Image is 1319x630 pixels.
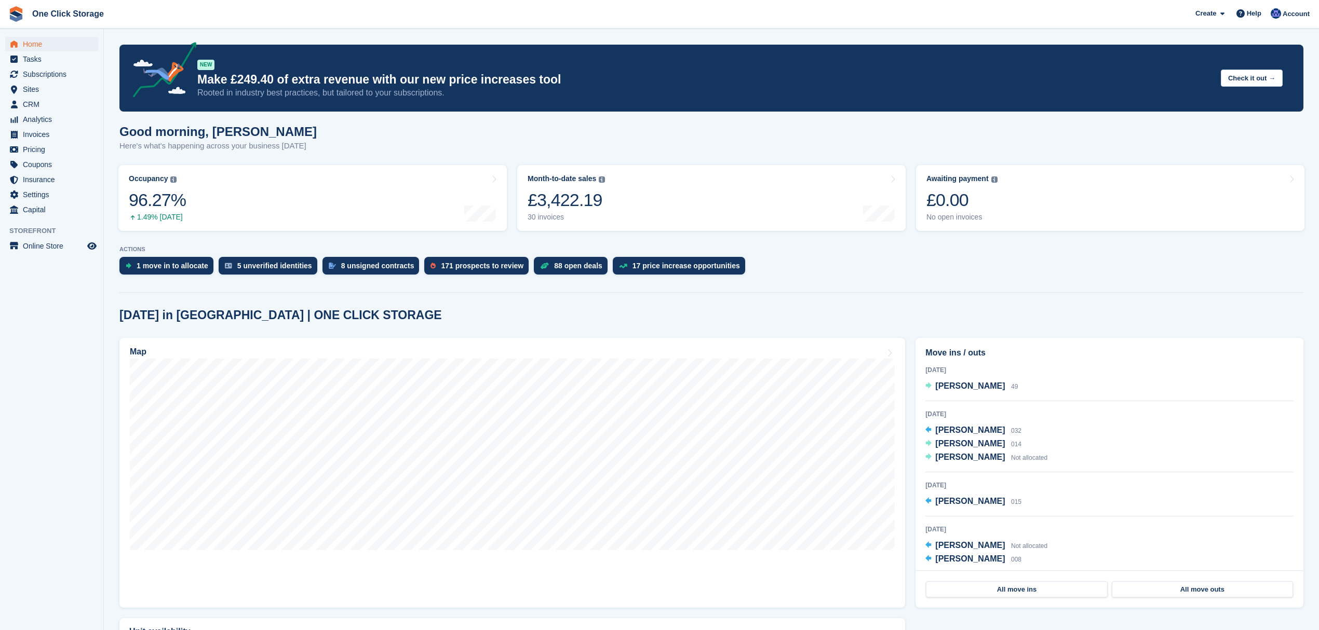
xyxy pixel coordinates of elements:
a: menu [5,202,98,217]
a: menu [5,82,98,97]
h2: Map [130,347,146,357]
div: [DATE] [925,525,1294,534]
span: 015 [1011,498,1021,505]
a: Occupancy 96.27% 1.49% [DATE] [118,165,507,231]
span: Account [1283,9,1310,19]
a: menu [5,187,98,202]
span: Analytics [23,112,85,127]
a: menu [5,112,98,127]
span: 008 [1011,556,1021,563]
a: 17 price increase opportunities [613,257,750,280]
a: Awaiting payment £0.00 No open invoices [916,165,1304,231]
div: No open invoices [926,213,998,222]
img: price_increase_opportunities-93ffe204e8149a01c8c9dc8f82e8f89637d9d84a8eef4429ea346261dce0b2c0.svg [619,264,627,268]
a: menu [5,157,98,172]
a: All move outs [1112,581,1293,598]
a: 5 unverified identities [219,257,322,280]
a: [PERSON_NAME] Not allocated [925,539,1047,553]
a: menu [5,37,98,51]
div: [DATE] [925,481,1294,490]
span: [PERSON_NAME] [935,541,1005,550]
p: Rooted in industry best practices, but tailored to your subscriptions. [197,87,1213,99]
div: NEW [197,60,214,70]
div: 8 unsigned contracts [341,262,414,270]
div: 1 move in to allocate [137,262,208,270]
div: 30 invoices [528,213,605,222]
img: price-adjustments-announcement-icon-8257ccfd72463d97f412b2fc003d46551f7dbcb40ab6d574587a9cd5c0d94... [124,42,197,101]
img: prospect-51fa495bee0391a8d652442698ab0144808aea92771e9ea1ae160a38d050c398.svg [430,263,436,269]
div: Awaiting payment [926,174,989,183]
span: CRM [23,97,85,112]
a: [PERSON_NAME] 008 [925,553,1021,566]
h1: Good morning, [PERSON_NAME] [119,125,317,139]
button: Check it out → [1221,70,1283,87]
a: 88 open deals [534,257,613,280]
img: stora-icon-8386f47178a22dfd0bd8f6a31ec36ba5ce8667c1dd55bd0f319d3a0aa187defe.svg [8,6,24,22]
div: 171 prospects to review [441,262,523,270]
span: Home [23,37,85,51]
h2: [DATE] in [GEOGRAPHIC_DATA] | ONE CLICK STORAGE [119,308,442,322]
span: Help [1247,8,1261,19]
a: [PERSON_NAME] 015 [925,495,1021,509]
h2: Move ins / outs [925,347,1294,359]
div: 96.27% [129,189,186,211]
span: Capital [23,202,85,217]
span: [PERSON_NAME] [935,453,1005,461]
a: 1 move in to allocate [119,257,219,280]
span: [PERSON_NAME] [935,497,1005,505]
span: Create [1195,8,1216,19]
p: Make £249.40 of extra revenue with our new price increases tool [197,72,1213,87]
a: menu [5,127,98,142]
div: 88 open deals [554,262,602,270]
a: 8 unsigned contracts [322,257,425,280]
img: icon-info-grey-7440780725fd019a000dd9b08b2336e03edf1995a4989e88bcd33f0948082b44.svg [991,176,998,183]
span: Not allocated [1011,542,1047,550]
a: menu [5,52,98,66]
span: 014 [1011,441,1021,448]
a: Preview store [86,240,98,252]
span: Insurance [23,172,85,187]
span: Not allocated [1011,454,1047,461]
a: 171 prospects to review [424,257,534,280]
div: [DATE] [925,365,1294,375]
a: [PERSON_NAME] 032 [925,424,1021,437]
img: icon-info-grey-7440780725fd019a000dd9b08b2336e03edf1995a4989e88bcd33f0948082b44.svg [170,176,177,183]
span: [PERSON_NAME] [935,439,1005,448]
img: icon-info-grey-7440780725fd019a000dd9b08b2336e03edf1995a4989e88bcd33f0948082b44.svg [599,176,605,183]
a: menu [5,142,98,157]
a: menu [5,172,98,187]
span: [PERSON_NAME] [935,426,1005,434]
span: Pricing [23,142,85,157]
a: [PERSON_NAME] 014 [925,437,1021,451]
span: Storefront [9,226,103,236]
span: Online Store [23,239,85,253]
div: £0.00 [926,189,998,211]
a: One Click Storage [28,5,108,22]
div: Occupancy [129,174,168,183]
a: menu [5,67,98,81]
span: Sites [23,82,85,97]
a: [PERSON_NAME] 49 [925,380,1018,393]
img: move_ins_to_allocate_icon-fdf77a2bb77ea45bf5b3d319d69a93e2d87916cf1d5bf7949dd705db3b84f3ca.svg [126,263,131,269]
p: ACTIONS [119,246,1303,253]
span: Subscriptions [23,67,85,81]
div: Month-to-date sales [528,174,596,183]
img: contract_signature_icon-13c848040528278c33f63329250d36e43548de30e8caae1d1a13099fd9432cc5.svg [329,263,336,269]
span: Invoices [23,127,85,142]
span: Tasks [23,52,85,66]
div: 1.49% [DATE] [129,213,186,222]
div: 5 unverified identities [237,262,312,270]
a: menu [5,239,98,253]
img: deal-1b604bf984904fb50ccaf53a9ad4b4a5d6e5aea283cecdc64d6e3604feb123c2.svg [540,262,549,269]
span: Settings [23,187,85,202]
img: verify_identity-adf6edd0f0f0b5bbfe63781bf79b02c33cf7c696d77639b501bdc392416b5a36.svg [225,263,232,269]
a: Month-to-date sales £3,422.19 30 invoices [517,165,906,231]
div: 17 price increase opportunities [632,262,740,270]
a: Map [119,338,905,608]
span: 032 [1011,427,1021,434]
a: [PERSON_NAME] Not allocated [925,451,1047,464]
span: [PERSON_NAME] [935,381,1005,390]
a: menu [5,97,98,112]
a: All move ins [926,581,1107,598]
img: Thomas [1271,8,1281,19]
